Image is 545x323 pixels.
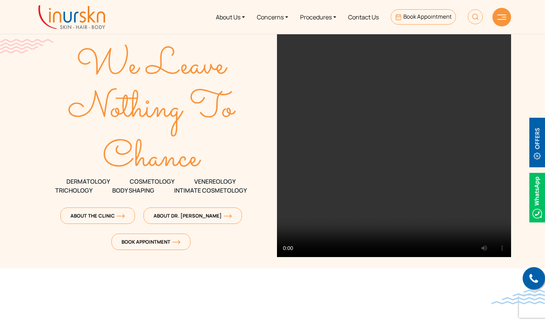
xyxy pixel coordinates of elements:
a: Book Appointmentorange-arrow [111,234,190,250]
img: Whatsappicon [529,173,545,222]
a: Contact Us [342,3,385,31]
text: We Leave [76,38,228,94]
a: Concerns [251,3,294,31]
img: orange-arrow [224,214,232,218]
img: inurskn-logo [38,5,105,29]
img: bluewave [491,289,545,304]
a: Procedures [294,3,342,31]
span: About Dr. [PERSON_NAME] [154,212,232,219]
span: TRICHOLOGY [55,186,92,195]
span: VENEREOLOGY [194,177,236,186]
img: offerBt [529,118,545,168]
a: About Us [210,3,251,31]
img: orange-arrow [172,240,180,244]
span: Body Shaping [112,186,154,195]
text: Nothing To [68,81,236,136]
span: COSMETOLOGY [130,177,174,186]
img: hamLine.svg [497,15,506,20]
span: About The Clinic [70,212,125,219]
a: Book Appointment [391,9,456,25]
a: About Dr. [PERSON_NAME]orange-arrow [144,208,242,224]
span: Book Appointment [403,13,452,20]
a: Whatsappicon [529,193,545,201]
span: Book Appointment [122,238,180,245]
img: orange-arrow [117,214,125,218]
span: DERMATOLOGY [66,177,110,186]
a: About The Clinicorange-arrow [60,208,135,224]
span: Intimate Cosmetology [174,186,247,195]
img: HeaderSearch [468,9,483,24]
text: Chance [103,131,202,186]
